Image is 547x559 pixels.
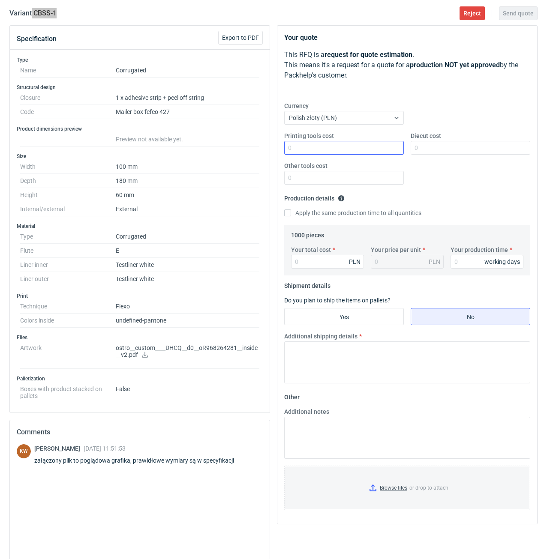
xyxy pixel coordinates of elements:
[116,299,259,314] dd: Flexo
[20,63,116,78] dt: Name
[20,160,116,174] dt: Width
[17,153,263,160] h3: Size
[17,444,31,458] div: Klaudia Wiśniewska
[116,188,259,202] dd: 60 mm
[34,456,244,465] div: załączony plik to poglądowa grafika, prawidłowe wymiary są w specyfikacji
[20,174,116,188] dt: Depth
[116,202,259,216] dd: External
[291,245,331,254] label: Your total cost
[116,272,259,286] dd: Testliner white
[116,174,259,188] dd: 180 mm
[371,245,421,254] label: Your price per unit
[116,230,259,244] dd: Corrugated
[410,61,500,69] strong: production NOT yet approved
[116,91,259,105] dd: 1 x adhesive strip + peel off string
[116,105,259,119] dd: Mailer box fefco 427
[116,344,259,359] p: ostro__custom____DHCQ__d0__oR968264281__inside__v2.pdf
[17,375,263,382] h3: Palletization
[411,308,530,325] label: No
[222,35,259,41] span: Export to PDF
[289,114,337,121] span: Polish złoty (PLN)
[284,279,331,289] legend: Shipment details
[218,31,263,45] button: Export to PDF
[116,136,183,143] span: Preview not available yet.
[17,126,263,132] h3: Product dimensions preview
[429,257,440,266] div: PLN
[20,91,116,105] dt: Closure
[284,141,404,155] input: 0
[284,390,300,401] legend: Other
[116,63,259,78] dd: Corrugated
[503,10,534,16] span: Send quote
[17,57,263,63] h3: Type
[17,334,263,341] h3: Files
[20,272,116,286] dt: Liner outer
[17,427,263,437] h2: Comments
[20,202,116,216] dt: Internal/external
[484,257,520,266] div: working days
[20,230,116,244] dt: Type
[284,332,358,341] label: Additional shipping details
[284,161,328,170] label: Other tools cost
[284,191,345,202] legend: Production details
[9,8,57,18] h2: Variant CBSS - 1
[284,102,309,110] label: Currency
[284,297,391,304] label: Do you plan to ship the items on pallets?
[20,299,116,314] dt: Technique
[20,105,116,119] dt: Code
[17,29,57,49] button: Specification
[291,228,324,239] legend: 1000 pieces
[17,444,31,458] figcaption: KW
[34,445,84,452] span: [PERSON_NAME]
[284,407,329,416] label: Additional notes
[20,244,116,258] dt: Flute
[116,160,259,174] dd: 100 mm
[411,141,530,155] input: 0
[116,244,259,258] dd: E
[499,6,538,20] button: Send quote
[411,132,441,140] label: Diecut cost
[463,10,481,16] span: Reject
[17,293,263,299] h3: Print
[284,33,318,42] strong: Your quote
[325,51,412,59] strong: request for quote estimation
[20,382,116,399] dt: Boxes with product stacked on pallets
[20,341,116,369] dt: Artwork
[284,308,404,325] label: Yes
[284,209,421,217] label: Apply the same production time to all quantities
[284,171,404,185] input: 0
[116,382,259,399] dd: False
[349,257,361,266] div: PLN
[285,466,530,510] label: or drop to attach
[20,258,116,272] dt: Liner inner
[460,6,485,20] button: Reject
[284,50,530,81] p: This RFQ is a . This means it's a request for a quote for a by the Packhelp's customer.
[116,314,259,328] dd: undefined-pantone
[20,314,116,328] dt: Colors inside
[84,445,126,452] span: [DATE] 11:51:53
[291,255,364,269] input: 0
[20,188,116,202] dt: Height
[17,84,263,91] h3: Structural design
[116,258,259,272] dd: Testliner white
[451,245,508,254] label: Your production time
[284,132,334,140] label: Printing tools cost
[17,223,263,230] h3: Material
[451,255,523,269] input: 0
